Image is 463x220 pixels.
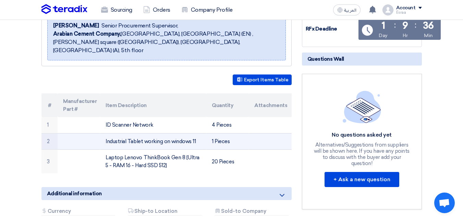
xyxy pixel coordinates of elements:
td: ID Scanner Network [100,117,206,133]
a: Sourcing [96,2,138,18]
a: Orders [138,2,176,18]
span: [GEOGRAPHIC_DATA], [GEOGRAPHIC_DATA] (EN) ,[PERSON_NAME] square ([GEOGRAPHIC_DATA]), [GEOGRAPHIC_... [53,30,280,55]
div: : [415,19,416,31]
div: Sold-to Company [215,208,289,216]
b: Arabian Cement Company, [53,31,121,37]
img: empty_state_list.svg [343,91,381,123]
div: 1 [381,21,385,31]
th: Item Description [100,93,206,117]
a: Company Profile [176,2,238,18]
div: No questions asked yet [312,131,412,139]
div: 36 [423,21,434,31]
div: Currency [41,208,115,216]
div: Account [396,5,416,11]
div: Day [379,32,388,39]
div: 9 [402,21,408,31]
td: 20 Pieces [206,150,249,174]
div: Ship-to Location [128,208,202,216]
th: Manufacturer Part # [58,93,100,117]
button: Export Items Table [233,74,292,85]
div: Hr [403,32,407,39]
div: Alternatives/Suggestions from suppliers will be shown here, If you have any points to discuss wit... [312,142,412,166]
td: 1 [41,117,58,133]
td: 4 Pieces [206,117,249,133]
span: العربية [344,8,356,13]
td: 1 Pieces [206,133,249,150]
img: Teradix logo [41,4,87,14]
div: Esraa [396,11,422,14]
div: Min [424,32,433,39]
th: Quantity [206,93,249,117]
th: # [41,93,58,117]
div: RFx Deadline [306,25,357,33]
div: : [394,19,396,31]
button: + Ask a new question [325,172,399,187]
span: Senior Procurement Supervisor, [101,22,178,30]
img: profile_test.png [382,4,393,15]
td: Laptop Lenovo ThinkBook Gen 8 [Ultra 5 - RAM 16 - Hard SSD 512] [100,150,206,174]
button: العربية [333,4,361,15]
td: 2 [41,133,58,150]
span: [PERSON_NAME] [53,22,99,30]
td: Industrial Tablet working on windows 11 [100,133,206,150]
div: Open chat [434,193,455,213]
span: Questions Wall [307,55,344,63]
span: Additional information [47,190,102,197]
th: Attachments [249,93,291,117]
td: 3 [41,150,58,174]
